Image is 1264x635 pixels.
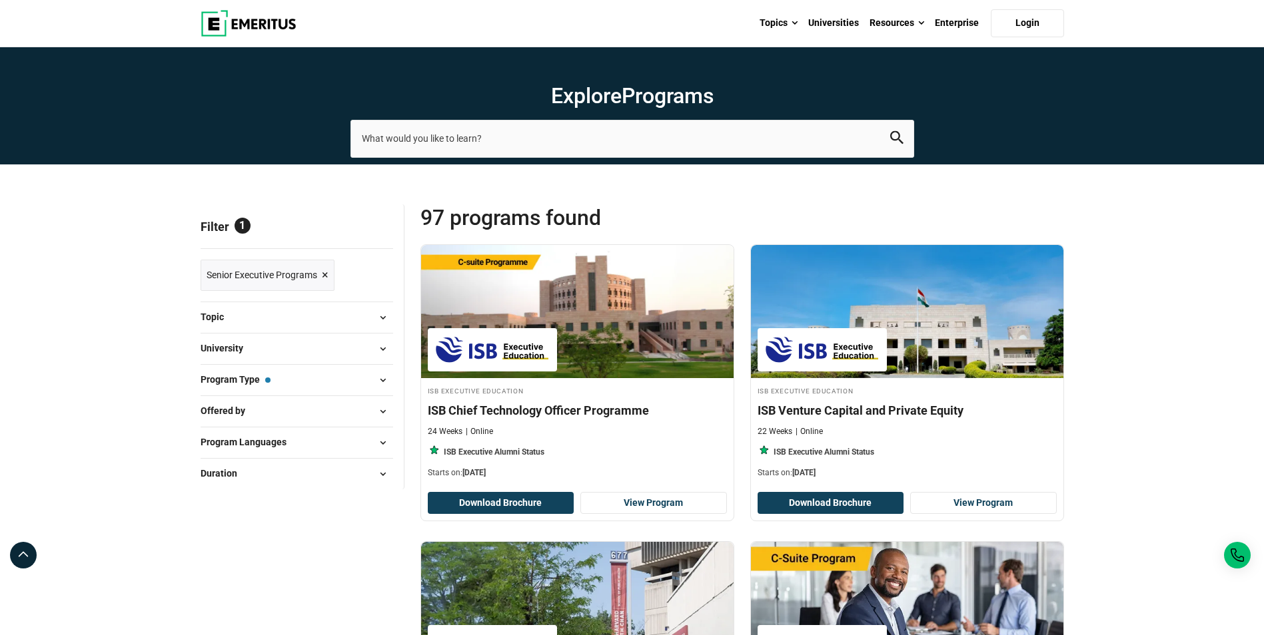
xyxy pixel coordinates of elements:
[235,218,251,234] span: 1
[758,402,1057,419] h4: ISB Venture Capital and Private Equity
[792,468,816,477] span: [DATE]
[751,245,1063,485] a: Finance Course by ISB Executive Education - September 27, 2025 ISB Executive Education ISB Execut...
[466,426,493,437] p: Online
[890,131,904,146] button: search
[890,134,904,147] a: search
[428,402,727,419] h4: ISB Chief Technology Officer Programme
[420,204,742,231] span: 97 Programs found
[201,260,334,291] a: Senior Executive Programs ×
[201,435,297,449] span: Program Languages
[201,464,393,484] button: Duration
[764,335,880,365] img: ISB Executive Education
[201,339,393,359] button: University
[758,385,1057,396] h4: ISB Executive Education
[758,467,1057,479] p: Starts on:
[428,385,727,396] h4: ISB Executive Education
[580,492,727,515] a: View Program
[201,310,235,324] span: Topic
[910,492,1057,515] a: View Program
[350,120,914,157] input: search-page
[428,426,462,437] p: 24 Weeks
[434,335,550,365] img: ISB Executive Education
[622,83,714,108] span: Programs
[201,308,393,327] button: Topic
[751,245,1063,378] img: ISB Venture Capital and Private Equity | Online Finance Course
[350,83,914,109] h1: Explore
[322,266,328,285] span: ×
[991,9,1064,37] a: Login
[201,433,393,453] button: Program Languages
[774,447,874,458] p: ISB Executive Alumni Status
[201,401,393,421] button: Offered by
[207,268,317,282] span: Senior Executive Programs
[428,492,574,515] button: Download Brochure
[444,447,544,458] p: ISB Executive Alumni Status
[201,466,248,481] span: Duration
[421,245,734,378] img: ISB Chief Technology Officer Programme | Online Leadership Course
[462,468,486,477] span: [DATE]
[201,372,271,387] span: Program Type
[201,204,393,248] p: Filter
[421,245,734,485] a: Leadership Course by ISB Executive Education - September 27, 2025 ISB Executive Education ISB Exe...
[428,467,727,479] p: Starts on:
[201,341,254,355] span: University
[758,426,792,437] p: 22 Weeks
[758,492,904,515] button: Download Brochure
[352,220,393,237] a: Reset all
[796,426,823,437] p: Online
[201,370,393,390] button: Program Type
[201,403,256,418] span: Offered by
